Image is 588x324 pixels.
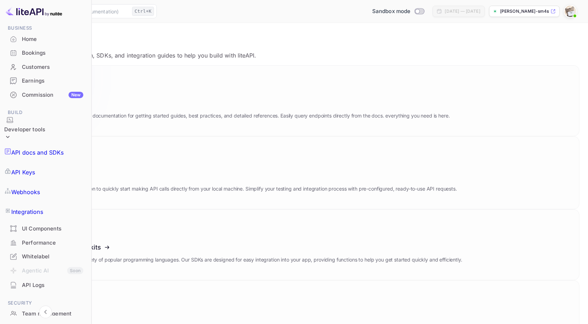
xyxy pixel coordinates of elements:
[4,32,87,46] a: Home
[369,7,427,16] div: Switch to Production mode
[4,74,87,87] a: Earnings
[22,310,83,318] div: Team management
[22,281,83,289] div: API Logs
[4,126,45,134] div: Developer tools
[4,236,87,249] a: Performance
[4,88,87,102] div: CommissionNew
[11,148,64,157] p: API docs and SDKs
[8,65,580,136] a: API documentationExplore our comprehensive API documentation for getting started guides, best pra...
[20,173,457,180] h3: Postman collection
[4,299,87,307] span: Security
[8,209,580,280] a: Software development kitsAccess our SDKs in a wide variety of popular programming languages. Our ...
[4,74,87,88] div: Earnings
[500,8,549,14] p: [PERSON_NAME]-sm4s9....
[4,250,87,264] div: Whitelabel
[4,236,87,250] div: Performance
[4,222,87,235] a: UI Components
[22,63,83,71] div: Customers
[4,143,87,162] a: API docs and SDKs
[4,88,87,101] a: CommissionNew
[4,109,87,116] span: Build
[372,7,411,16] span: Sandbox mode
[6,6,62,17] img: LiteAPI logo
[4,307,87,320] a: Team management
[22,239,83,247] div: Performance
[69,92,83,98] div: New
[4,162,87,182] a: API Keys
[4,46,87,60] div: Bookings
[565,6,576,17] img: Cristian Stoian
[4,116,45,143] div: Developer tools
[20,112,450,120] p: Explore our comprehensive API documentation for getting started guides, best practices, and detai...
[4,250,87,263] a: Whitelabel
[11,188,40,196] p: Webhooks
[22,49,83,57] div: Bookings
[4,46,87,59] a: Bookings
[4,222,87,236] div: UI Components
[39,306,52,318] button: Collapse navigation
[8,37,580,46] p: API docs and SDKs
[22,253,83,261] div: Whitelabel
[4,24,87,32] span: Business
[4,60,87,73] a: Customers
[4,202,87,222] a: Integrations
[11,208,43,216] p: Integrations
[11,168,35,176] p: API Keys
[4,278,87,292] a: API Logs
[445,8,480,14] div: [DATE] — [DATE]
[20,244,462,251] h3: Software development kits
[22,91,83,99] div: Commission
[132,7,154,16] div: Ctrl+K
[22,77,83,85] div: Earnings
[20,100,450,107] h3: API documentation
[8,51,580,60] p: Comprehensive documentation, SDKs, and integration guides to help you build with liteAPI.
[20,256,462,264] p: Access our SDKs in a wide variety of popular programming languages. Our SDKs are designed for eas...
[22,225,83,233] div: UI Components
[22,35,83,43] div: Home
[4,182,87,202] a: Webhooks
[20,185,457,193] p: Download our Postman collection to quickly start making API calls directly from your local machin...
[20,314,472,322] h3: Hotel content
[4,278,87,292] div: API Logs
